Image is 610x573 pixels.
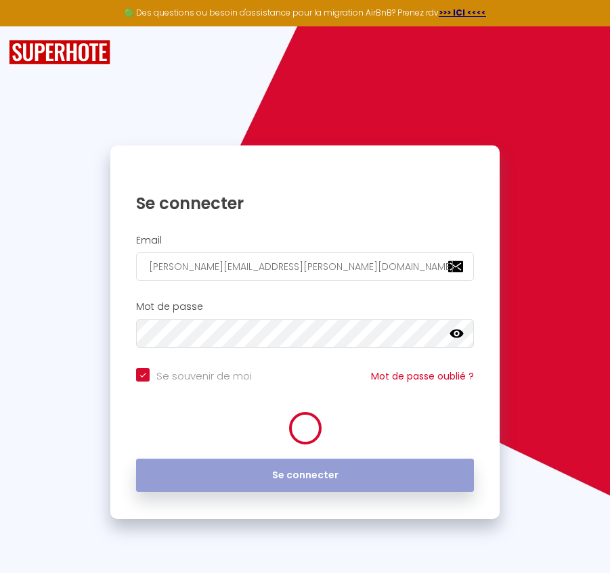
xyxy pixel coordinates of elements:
[136,459,473,492] button: Se connecter
[136,193,473,214] h1: Se connecter
[9,40,110,65] img: SuperHote logo
[136,252,473,281] input: Ton Email
[439,7,486,18] a: >>> ICI <<<<
[371,369,474,383] a: Mot de passe oublié ?
[136,235,473,246] h2: Email
[136,301,473,313] h2: Mot de passe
